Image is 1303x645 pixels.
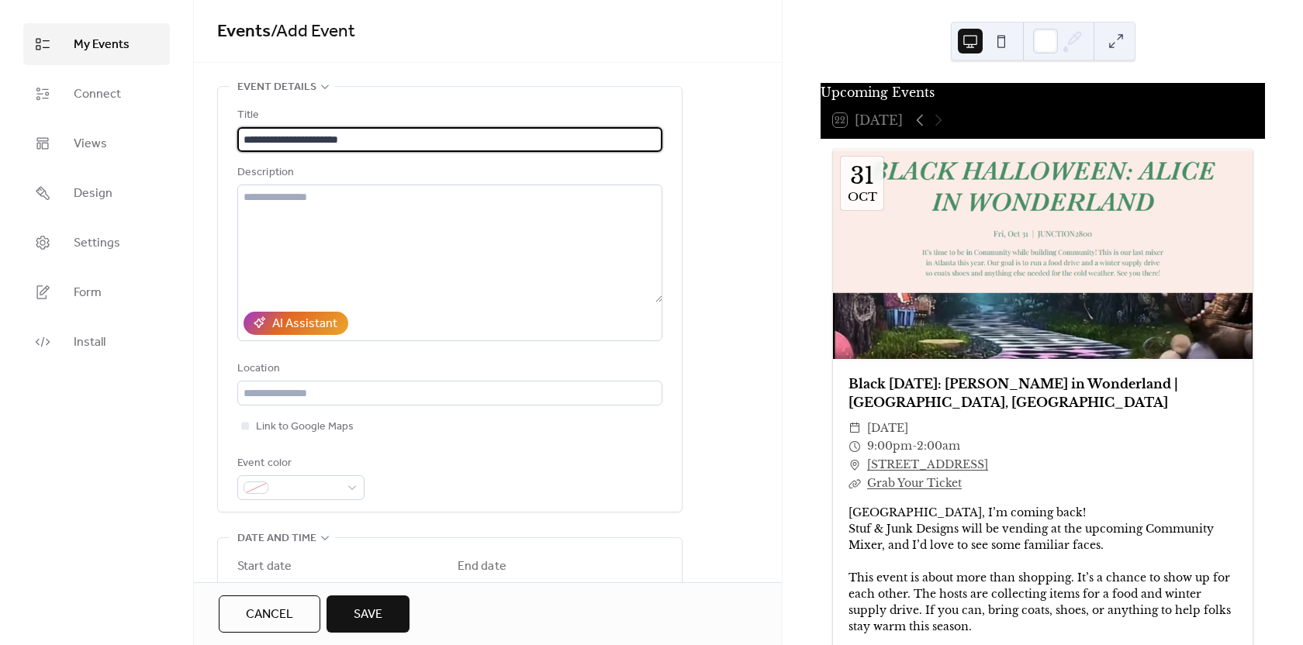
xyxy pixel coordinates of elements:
[569,579,594,598] span: Time
[867,476,962,490] a: Grab Your Ticket
[74,234,120,253] span: Settings
[23,122,170,164] a: Views
[74,36,130,54] span: My Events
[23,172,170,214] a: Design
[237,106,659,125] div: Title
[237,164,659,182] div: Description
[74,135,107,153] span: Views
[867,419,908,438] span: [DATE]
[237,454,361,473] div: Event color
[74,284,102,302] span: Form
[458,557,506,576] div: End date
[272,315,337,333] div: AI Assistant
[327,595,410,633] button: Save
[848,191,877,202] div: Oct
[271,15,355,49] span: / Add Event
[244,312,348,335] button: AI Assistant
[23,271,170,313] a: Form
[867,456,988,474] a: [STREET_ADDRESS]
[237,78,316,97] span: Event details
[219,595,320,633] button: Cancel
[23,321,170,363] a: Install
[849,437,861,456] div: ​
[237,557,292,576] div: Start date
[237,579,261,598] span: Date
[237,529,316,548] span: Date and time
[849,376,1178,410] a: Black [DATE]: [PERSON_NAME] in Wonderland | [GEOGRAPHIC_DATA], [GEOGRAPHIC_DATA]
[354,605,382,624] span: Save
[849,419,861,438] div: ​
[821,83,1265,102] div: Upcoming Events
[849,456,861,474] div: ​
[23,222,170,264] a: Settings
[867,437,912,456] span: 9:00pm
[74,333,105,352] span: Install
[917,437,960,456] span: 2:00am
[912,437,917,456] span: -
[850,164,874,188] div: 31
[74,85,121,104] span: Connect
[217,15,271,49] a: Events
[237,360,659,378] div: Location
[458,579,481,598] span: Date
[23,73,170,115] a: Connect
[256,418,354,436] span: Link to Google Maps
[23,23,170,65] a: My Events
[349,579,374,598] span: Time
[849,474,861,493] div: ​
[74,185,112,203] span: Design
[246,605,293,624] span: Cancel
